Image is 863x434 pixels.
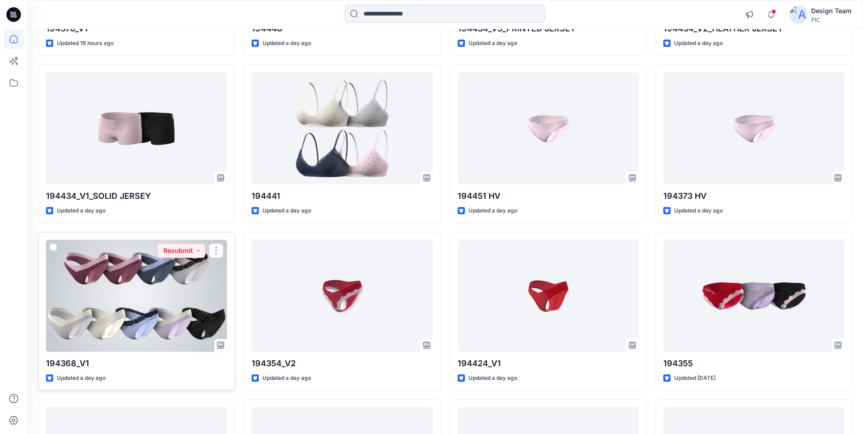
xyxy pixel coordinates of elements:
div: Design Team [811,5,852,16]
a: 194424_V1 [458,240,639,351]
p: Updated a day ago [674,206,723,216]
a: 194434_V1_SOLID JERSEY [46,72,227,184]
a: 194354_V2 [252,240,433,351]
p: Updated [DATE] [674,373,716,383]
p: 194354_V2 [252,357,433,370]
p: 194355 [663,357,844,370]
p: Updated a day ago [469,39,517,48]
p: Updated a day ago [469,206,517,216]
div: PIC [811,16,852,23]
p: Updated a day ago [57,373,106,383]
a: 194451 HV [458,72,639,184]
p: 194424_V1 [458,357,639,370]
a: 194355 [663,240,844,351]
a: 194373 HV [663,72,844,184]
p: 194368_V1 [46,357,227,370]
p: 194434_V1_SOLID JERSEY [46,190,227,202]
p: Updated a day ago [262,373,311,383]
a: 194441 [252,72,433,184]
p: Updated a day ago [674,39,723,48]
p: 194373 HV [663,190,844,202]
p: Updated a day ago [262,206,311,216]
p: 194451 HV [458,190,639,202]
p: Updated a day ago [262,39,311,48]
p: Updated a day ago [57,206,106,216]
p: Updated 19 hours ago [57,39,114,48]
p: Updated a day ago [469,373,517,383]
a: 194368_V1 [46,240,227,351]
p: 194441 [252,190,433,202]
img: avatar [789,5,807,24]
